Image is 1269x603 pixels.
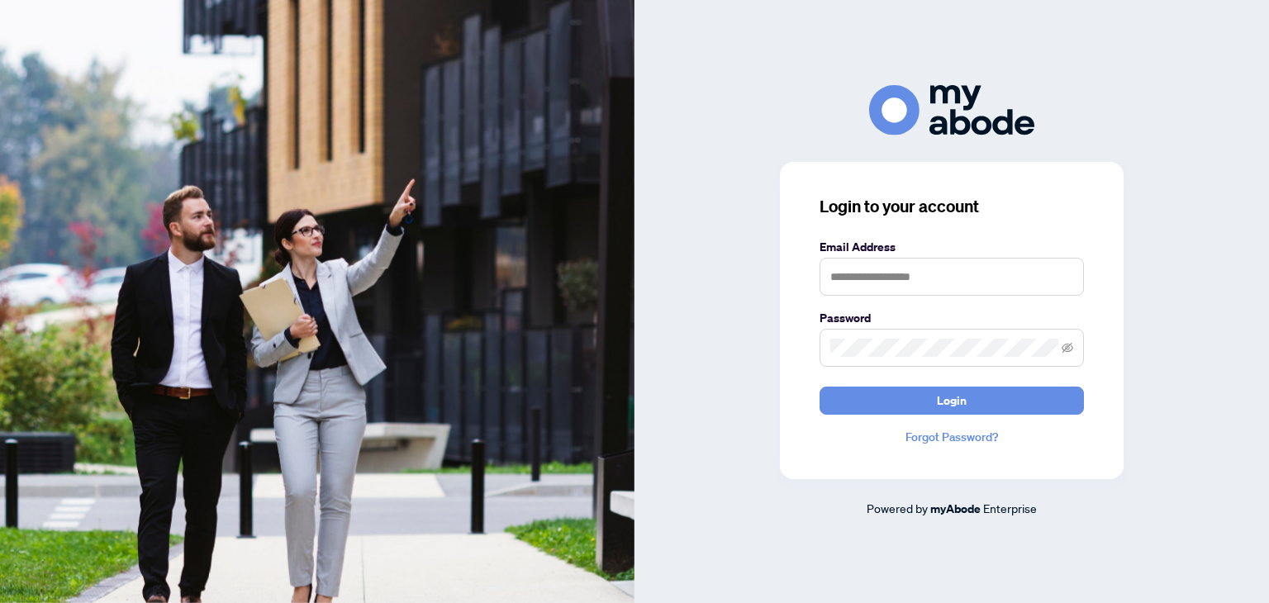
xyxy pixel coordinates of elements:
label: Password [820,309,1084,327]
span: eye-invisible [1062,342,1073,354]
label: Email Address [820,238,1084,256]
button: Login [820,387,1084,415]
span: Enterprise [983,501,1037,515]
span: Powered by [867,501,928,515]
span: Login [937,387,967,414]
a: Forgot Password? [820,428,1084,446]
img: ma-logo [869,85,1034,135]
h3: Login to your account [820,195,1084,218]
a: myAbode [930,500,981,518]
